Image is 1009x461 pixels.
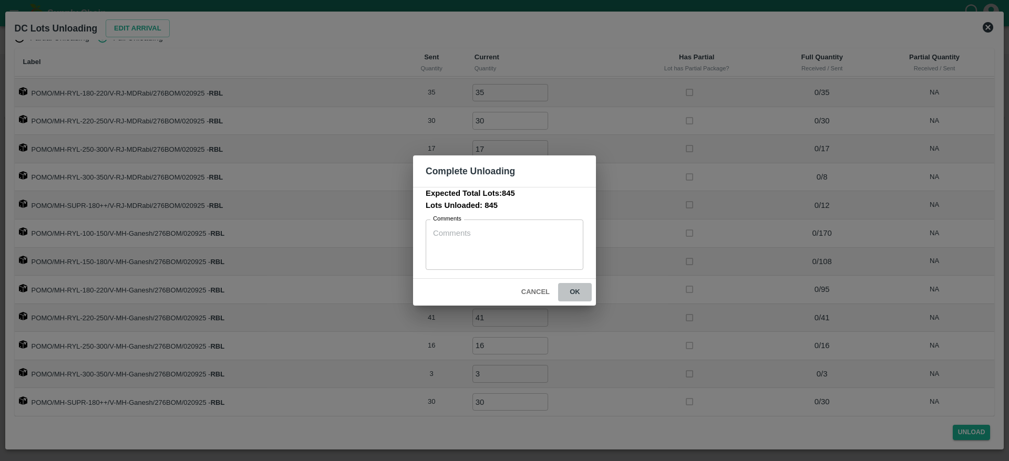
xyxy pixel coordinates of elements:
[517,283,554,301] button: Cancel
[426,201,498,209] b: Lots Unloaded: 845
[433,215,461,223] label: Comments
[426,166,515,176] b: Complete Unloading
[426,189,515,197] b: Expected Total Lots: 845
[558,283,592,301] button: ok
